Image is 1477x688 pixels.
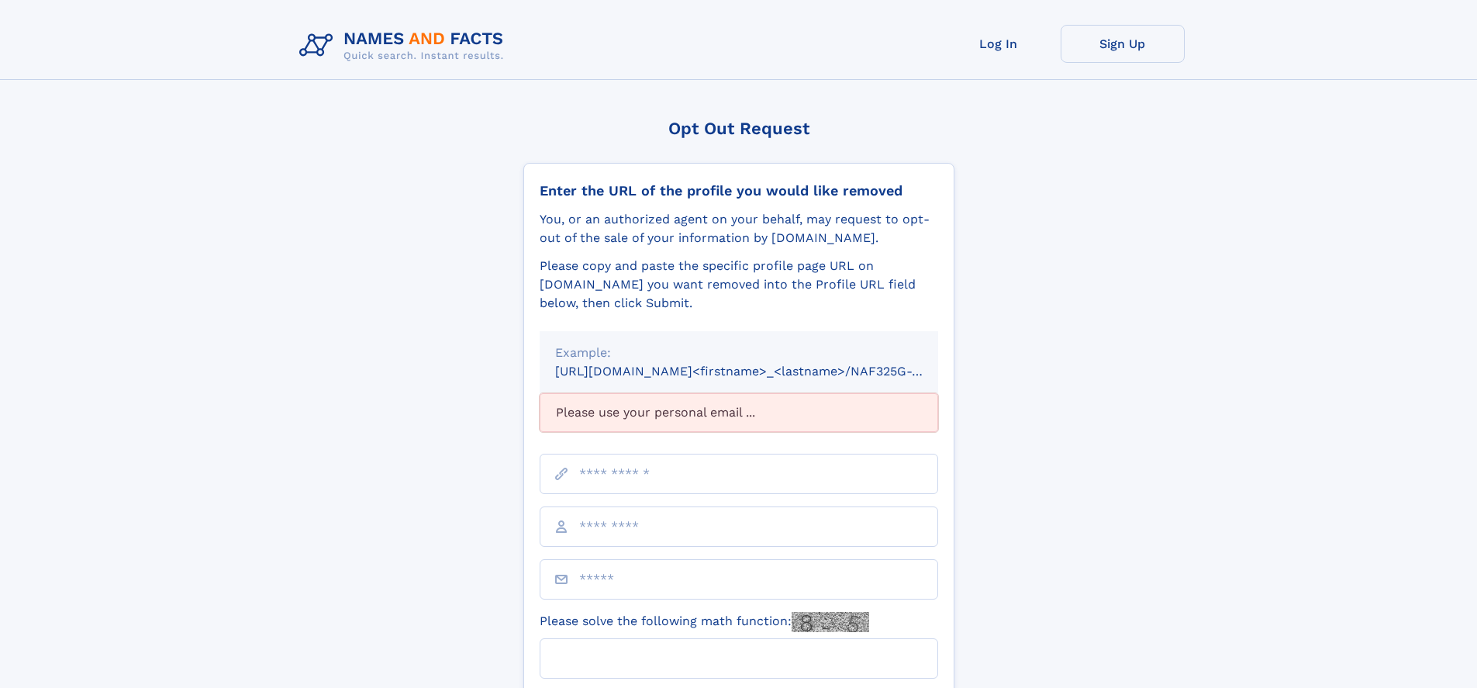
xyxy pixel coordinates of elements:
div: Please copy and paste the specific profile page URL on [DOMAIN_NAME] you want removed into the Pr... [540,257,938,313]
small: [URL][DOMAIN_NAME]<firstname>_<lastname>/NAF325G-xxxxxxxx [555,364,968,379]
img: Logo Names and Facts [293,25,516,67]
div: Please use your personal email ... [540,393,938,432]
label: Please solve the following math function: [540,612,869,632]
a: Log In [937,25,1061,63]
div: Example: [555,344,923,362]
a: Sign Up [1061,25,1185,63]
div: Enter the URL of the profile you would like removed [540,182,938,199]
div: You, or an authorized agent on your behalf, may request to opt-out of the sale of your informatio... [540,210,938,247]
div: Opt Out Request [523,119,954,138]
